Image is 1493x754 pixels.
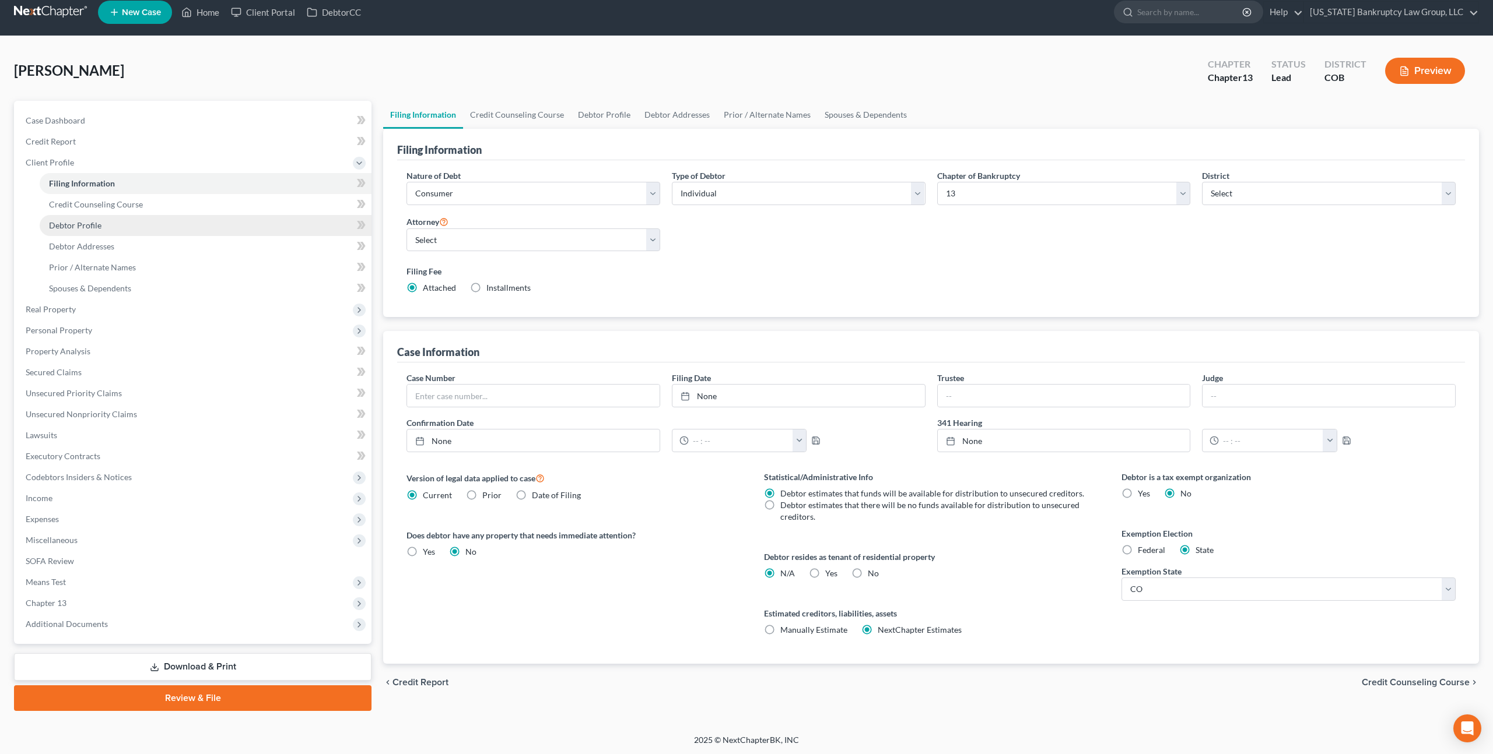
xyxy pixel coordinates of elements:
label: Exemption State [1121,565,1182,577]
div: Chapter [1208,58,1253,71]
a: Prior / Alternate Names [40,257,372,278]
label: Version of legal data applied to case [406,471,741,485]
span: Secured Claims [26,367,82,377]
span: Unsecured Priority Claims [26,388,122,398]
label: Chapter of Bankruptcy [937,170,1020,182]
span: Executory Contracts [26,451,100,461]
button: chevron_left Credit Report [383,678,448,687]
label: Trustee [937,372,964,384]
div: Lead [1271,71,1306,84]
i: chevron_left [383,678,392,687]
span: No [1180,488,1191,498]
a: Debtor Addresses [40,236,372,257]
a: SOFA Review [16,551,372,572]
a: Executory Contracts [16,446,372,467]
div: District [1324,58,1366,71]
a: Spouses & Dependents [818,101,914,129]
span: New Case [122,8,161,17]
a: Download & Print [14,653,372,681]
span: Personal Property [26,325,92,335]
a: Unsecured Priority Claims [16,383,372,404]
span: Debtor Addresses [49,241,114,251]
input: -- : -- [1219,429,1323,452]
label: Debtor is a tax exempt organization [1121,471,1456,483]
a: Home [176,2,225,23]
a: Credit Report [16,131,372,152]
label: Attorney [406,214,448,228]
label: Filing Fee [406,265,1456,277]
span: Filing Information [49,178,115,188]
a: Debtor Profile [40,215,372,236]
label: Does debtor have any property that needs immediate attention? [406,529,741,541]
div: Status [1271,58,1306,71]
label: Estimated creditors, liabilities, assets [764,607,1098,619]
a: Prior / Alternate Names [717,101,818,129]
i: chevron_right [1470,678,1479,687]
span: Debtor Profile [49,220,101,230]
label: Exemption Election [1121,527,1456,540]
span: Income [26,493,52,503]
span: Real Property [26,304,76,314]
a: None [407,429,660,452]
label: Statistical/Administrative Info [764,471,1098,483]
span: Additional Documents [26,619,108,629]
span: Prior [482,490,502,500]
span: No [465,547,476,556]
a: Credit Counseling Course [40,194,372,215]
label: Judge [1202,372,1223,384]
span: Current [423,490,452,500]
label: Debtor resides as tenant of residential property [764,551,1098,563]
button: Credit Counseling Course chevron_right [1362,678,1479,687]
div: Open Intercom Messenger [1453,714,1481,742]
a: Review & File [14,685,372,711]
input: -- [938,385,1190,407]
span: Miscellaneous [26,535,78,545]
input: -- [1203,385,1455,407]
span: NextChapter Estimates [878,625,962,635]
input: Search by name... [1137,1,1244,23]
a: Debtor Profile [571,101,637,129]
span: SOFA Review [26,556,74,566]
span: Yes [1138,488,1150,498]
a: Debtor Addresses [637,101,717,129]
input: Enter case number... [407,385,660,407]
span: [PERSON_NAME] [14,62,124,79]
div: Chapter [1208,71,1253,84]
span: Chapter 13 [26,598,66,608]
span: Credit Report [392,678,448,687]
span: Debtor estimates that there will be no funds available for distribution to unsecured creditors. [780,500,1080,522]
a: Client Portal [225,2,301,23]
a: None [938,429,1190,452]
button: Preview [1385,58,1465,84]
span: Yes [423,547,435,556]
a: Filing Information [40,173,372,194]
a: Lawsuits [16,425,372,446]
a: Property Analysis [16,341,372,362]
span: 13 [1242,72,1253,83]
span: State [1196,545,1214,555]
a: Unsecured Nonpriority Claims [16,404,372,425]
span: Case Dashboard [26,115,85,125]
a: [US_STATE] Bankruptcy Law Group, LLC [1304,2,1478,23]
span: Attached [423,283,456,293]
a: DebtorCC [301,2,367,23]
label: District [1202,170,1229,182]
span: Spouses & Dependents [49,283,131,293]
label: Nature of Debt [406,170,461,182]
a: Secured Claims [16,362,372,383]
label: Confirmation Date [401,417,931,429]
span: Expenses [26,514,59,524]
span: Property Analysis [26,346,90,356]
span: Date of Filing [532,490,581,500]
span: Federal [1138,545,1165,555]
span: Means Test [26,577,66,587]
span: Manually Estimate [780,625,847,635]
label: Type of Debtor [672,170,726,182]
span: Credit Report [26,136,76,146]
div: Filing Information [397,143,482,157]
span: Credit Counseling Course [49,199,143,209]
label: 341 Hearing [931,417,1462,429]
div: Case Information [397,345,479,359]
a: Spouses & Dependents [40,278,372,299]
label: Case Number [406,372,455,384]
